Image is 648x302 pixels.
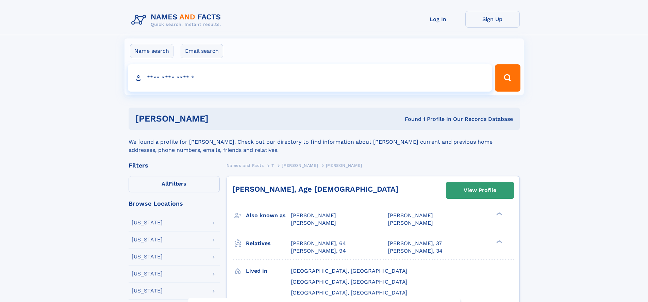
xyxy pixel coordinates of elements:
[246,210,291,221] h3: Also known as
[306,115,513,123] div: Found 1 Profile In Our Records Database
[129,201,220,207] div: Browse Locations
[291,240,346,247] a: [PERSON_NAME], 64
[227,161,264,170] a: Names and Facts
[130,44,173,58] label: Name search
[291,220,336,226] span: [PERSON_NAME]
[388,247,443,255] a: [PERSON_NAME], 34
[129,11,227,29] img: Logo Names and Facts
[271,163,274,168] span: T
[388,212,433,219] span: [PERSON_NAME]
[246,265,291,277] h3: Lived in
[181,44,223,58] label: Email search
[446,182,514,198] a: View Profile
[128,64,492,92] input: search input
[388,240,442,247] a: [PERSON_NAME], 37
[411,11,465,28] a: Log In
[465,11,520,28] a: Sign Up
[464,182,496,198] div: View Profile
[132,220,163,225] div: [US_STATE]
[232,185,398,193] a: [PERSON_NAME], Age [DEMOGRAPHIC_DATA]
[132,288,163,293] div: [US_STATE]
[291,212,336,219] span: [PERSON_NAME]
[132,271,163,276] div: [US_STATE]
[129,176,220,192] label: Filters
[135,114,307,123] h1: [PERSON_NAME]
[282,161,318,170] a: [PERSON_NAME]
[271,161,274,170] a: T
[495,64,520,92] button: Search Button
[129,130,520,154] div: We found a profile for [PERSON_NAME]. Check out our directory to find information about [PERSON_N...
[388,220,433,226] span: [PERSON_NAME]
[291,289,408,296] span: [GEOGRAPHIC_DATA], [GEOGRAPHIC_DATA]
[495,239,503,244] div: ❯
[291,268,408,274] span: [GEOGRAPHIC_DATA], [GEOGRAPHIC_DATA]
[162,180,169,187] span: All
[246,238,291,249] h3: Relatives
[495,212,503,216] div: ❯
[282,163,318,168] span: [PERSON_NAME]
[132,254,163,259] div: [US_STATE]
[291,247,346,255] a: [PERSON_NAME], 94
[326,163,362,168] span: [PERSON_NAME]
[132,237,163,242] div: [US_STATE]
[129,162,220,169] div: Filters
[291,279,408,285] span: [GEOGRAPHIC_DATA], [GEOGRAPHIC_DATA]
